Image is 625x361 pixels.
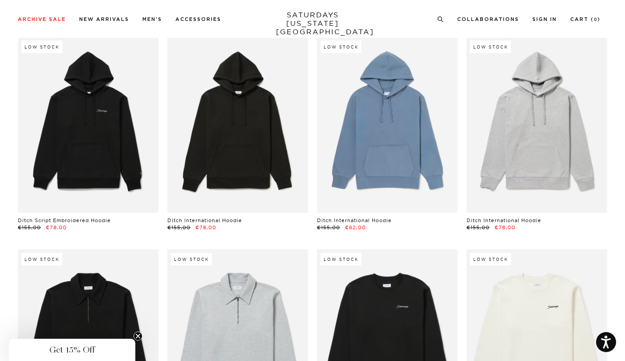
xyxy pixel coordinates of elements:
div: Low Stock [21,253,62,265]
span: €78,00 [495,224,515,231]
div: Low Stock [470,253,511,265]
a: Sign In [532,17,557,22]
a: Men's [142,17,162,22]
a: Accessories [175,17,221,22]
div: Low Stock [321,41,361,53]
a: Ditch Script Embroidered Hoodie [18,217,111,223]
span: €78,00 [195,224,216,231]
div: Low Stock [321,253,361,265]
span: €155,00 [167,224,191,231]
small: 0 [594,18,597,22]
div: Get 15% OffClose teaser [9,339,135,361]
span: €155,00 [317,224,340,231]
div: Low Stock [21,41,62,53]
a: Collaborations [457,17,519,22]
div: Low Stock [470,41,511,53]
a: Cart (0) [570,17,601,22]
a: Ditch International Hoodie [167,217,242,223]
span: €155,00 [467,224,490,231]
a: Ditch International Hoodie [467,217,541,223]
a: Ditch International Hoodie [317,217,392,223]
div: Low Stock [171,253,212,265]
span: Get 15% Off [49,345,95,355]
span: €155,00 [18,224,41,231]
a: New Arrivals [79,17,129,22]
button: Close teaser [134,332,142,341]
span: €78,00 [46,224,67,231]
span: €62,00 [345,224,366,231]
a: SATURDAYS[US_STATE][GEOGRAPHIC_DATA] [276,11,349,36]
a: Archive Sale [18,17,66,22]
